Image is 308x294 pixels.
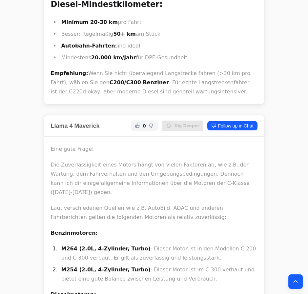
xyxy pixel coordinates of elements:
li: : Dieser Motor ist in den Modellen C 200 und C 300 verbaut. Er gilt als zuverlässig und leistungs... [59,244,257,263]
strong: Empfehlung: [51,70,88,76]
p: Laut verschiedenen Quellen wie z.B. AutoBild, ADAC und anderen Fahrberichten gelten die folgenden... [51,204,257,222]
strong: M254 (2.0L, 4-Zylinder, Turbo) [61,266,151,273]
strong: Minimum 20-30 km [61,19,118,25]
strong: 50+ km [113,31,136,37]
span: 0 [143,123,146,129]
h2: Llama 4 Maverick [51,121,100,130]
strong: M264 (2.0L, 4-Zylinder, Turbo) [61,245,151,252]
li: Mindestens für DPF-Gesundheit [59,53,257,62]
button: Not Helpful [147,122,155,130]
button: Back to top [288,274,303,289]
strong: C200/C300 Benziner [110,79,169,86]
p: Eine gute Frage! [51,145,257,154]
strong: Benzinmotoren: [51,230,98,236]
li: : Dieser Motor ist im C 300 verbaut und bietet eine gute Balance zwischen Leistung und Verbrauch. [59,265,257,284]
li: sind ideal [59,41,257,50]
strong: 20.000 km/Jahr [91,54,136,61]
li: pro Fahrt [59,18,257,27]
p: Die Zuverlässigkeit eines Motors hängt von vielen Faktoren ab, wie z.B. der Wartung, dem Fahrverh... [51,160,257,197]
a: Follow up in Chat [207,121,257,130]
li: Besser: Regelmäßig am Stück [59,29,257,39]
button: Helpful [133,122,141,130]
p: Wenn Sie nicht überwiegend Langstrecke fahren (>30 km pro Fahrt), wählen Sie den . Für echte Lang... [51,69,257,96]
strong: Autobahn-Fahrten [61,43,115,49]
